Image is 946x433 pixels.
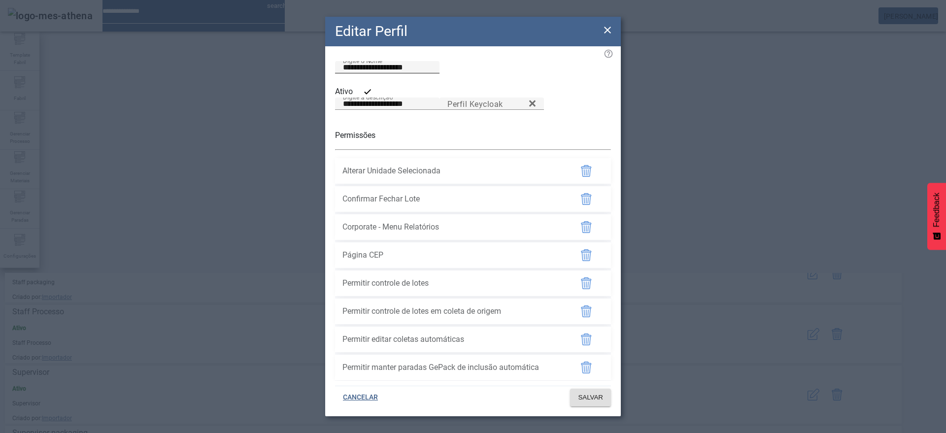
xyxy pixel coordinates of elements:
[578,393,603,402] span: SALVAR
[343,57,382,64] mat-label: Digite o Nome
[342,305,564,317] span: Permitir controle de lotes em coleta de origem
[342,221,564,233] span: Corporate - Menu Relatórios
[342,333,564,345] span: Permitir editar coletas automáticas
[932,193,941,227] span: Feedback
[342,165,564,177] span: Alterar Unidade Selecionada
[447,99,503,108] mat-label: Perfil Keycloak
[342,362,564,373] span: Permitir manter paradas GePack de inclusão automática
[342,277,564,289] span: Permitir controle de lotes
[335,389,386,406] button: CANCELAR
[342,193,564,205] span: Confirmar Fechar Lote
[335,86,355,98] label: Ativo
[343,393,378,402] span: CANCELAR
[447,98,536,110] input: Number
[570,389,611,406] button: SALVAR
[335,130,611,141] p: Permissões
[335,21,407,42] h2: Editar Perfil
[927,183,946,250] button: Feedback - Mostrar pesquisa
[343,94,393,100] mat-label: Digite a descrição
[342,249,564,261] span: Página CEP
